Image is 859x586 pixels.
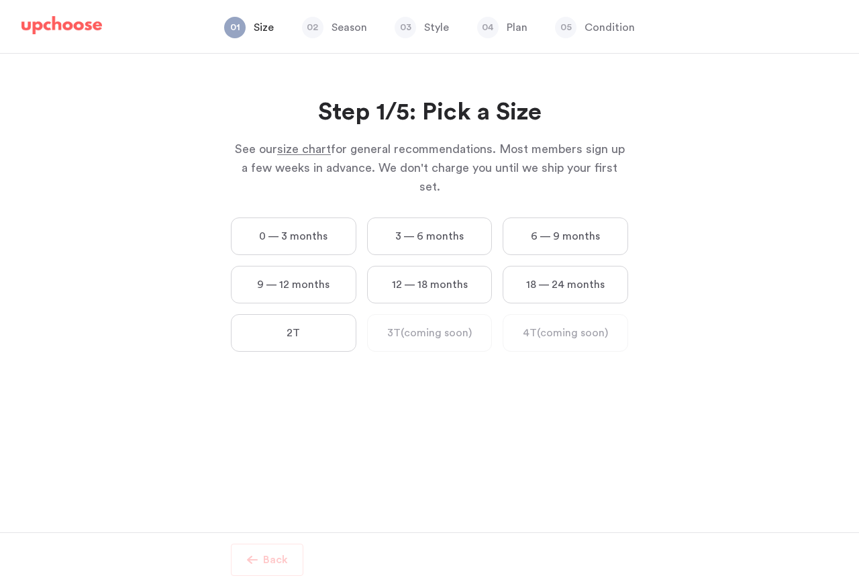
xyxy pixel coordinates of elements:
[302,17,323,38] span: 02
[231,97,628,129] h2: Step 1/5: Pick a Size
[477,17,499,38] span: 04
[231,314,356,352] label: 2T
[367,266,493,303] label: 12 — 18 months
[503,217,628,255] label: 6 — 9 months
[277,143,331,155] span: size chart
[424,19,449,36] p: Style
[395,17,416,38] span: 03
[503,314,628,352] label: 4T (coming soon)
[503,266,628,303] label: 18 — 24 months
[231,140,628,196] p: See our for general recommendations. Most members sign up a few weeks in advance. We don't charge...
[231,217,356,255] label: 0 — 3 months
[367,217,493,255] label: 3 — 6 months
[224,17,246,38] span: 01
[507,19,527,36] p: Plan
[21,16,102,41] a: UpChoose
[555,17,576,38] span: 05
[332,19,367,36] p: Season
[367,314,493,352] label: 3T (coming soon)
[254,19,274,36] p: Size
[585,19,635,36] p: Condition
[231,544,303,576] button: Back
[263,552,288,568] p: Back
[231,266,356,303] label: 9 — 12 months
[21,16,102,35] img: UpChoose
